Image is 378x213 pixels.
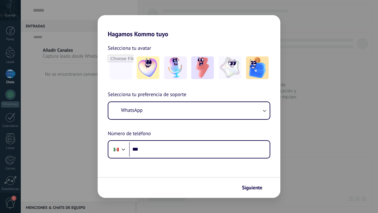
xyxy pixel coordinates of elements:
button: Siguiente [239,182,271,193]
span: Selecciona tu avatar [108,44,151,52]
span: Número de teléfono [108,130,151,138]
img: -4.jpeg [219,56,241,79]
h2: Hagamos Kommo tuyo [98,15,280,38]
span: Siguiente [242,186,262,190]
img: -3.jpeg [191,56,214,79]
img: -1.jpeg [137,56,159,79]
button: WhatsApp [108,102,270,119]
img: -5.jpeg [246,56,269,79]
span: WhatsApp [121,107,143,113]
img: -2.jpeg [164,56,187,79]
span: Selecciona tu preferencia de soporte [108,91,186,99]
div: Mexico: + 52 [110,143,122,156]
